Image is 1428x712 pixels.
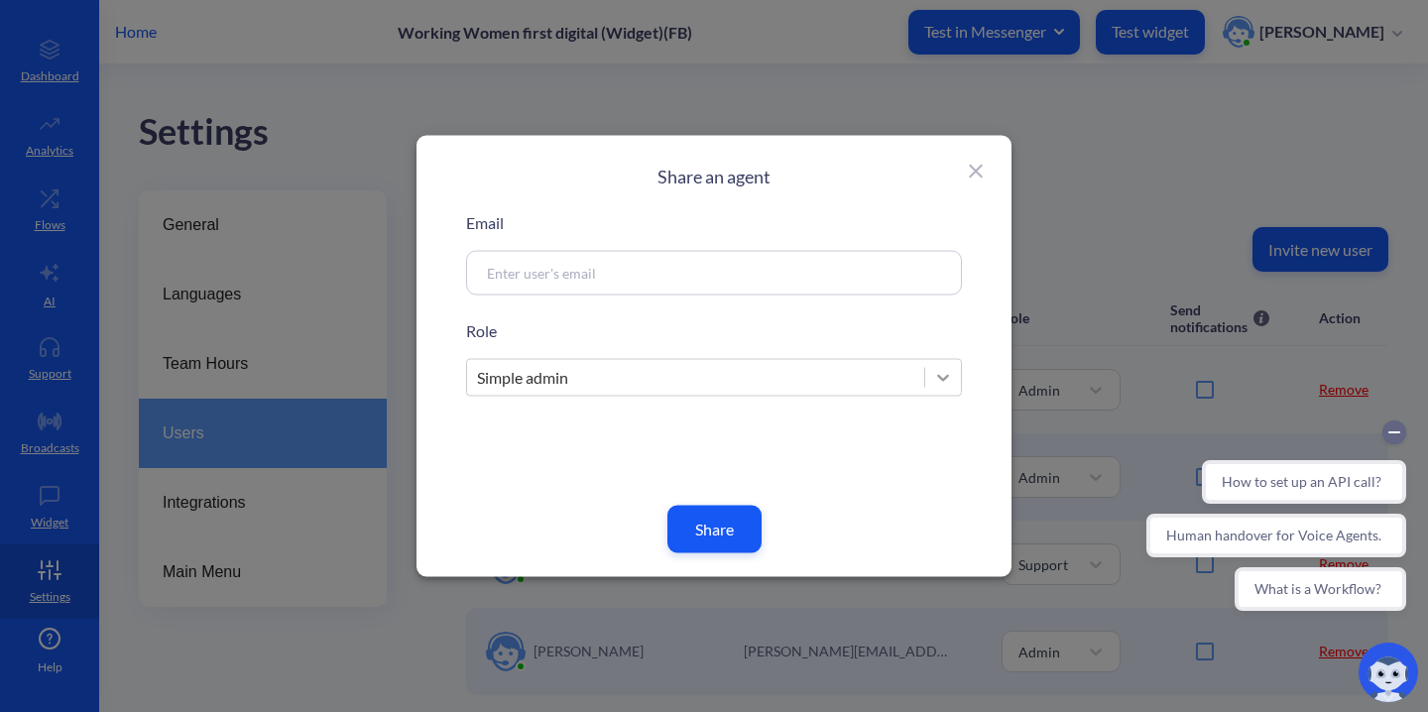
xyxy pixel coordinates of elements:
[466,166,962,187] h2: Share an agent
[477,366,568,390] div: Simple admin
[62,52,267,95] button: How to set up an API call?
[466,211,962,235] p: Email
[243,12,267,36] button: Collapse conversation starters
[477,262,903,285] input: Enter user's email
[466,319,962,343] p: Role
[95,159,267,202] button: What is a Workflow?
[7,105,267,149] button: Human handover for Voice Agents.
[667,506,762,553] button: Share
[1359,643,1418,702] img: copilot-icon.svg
